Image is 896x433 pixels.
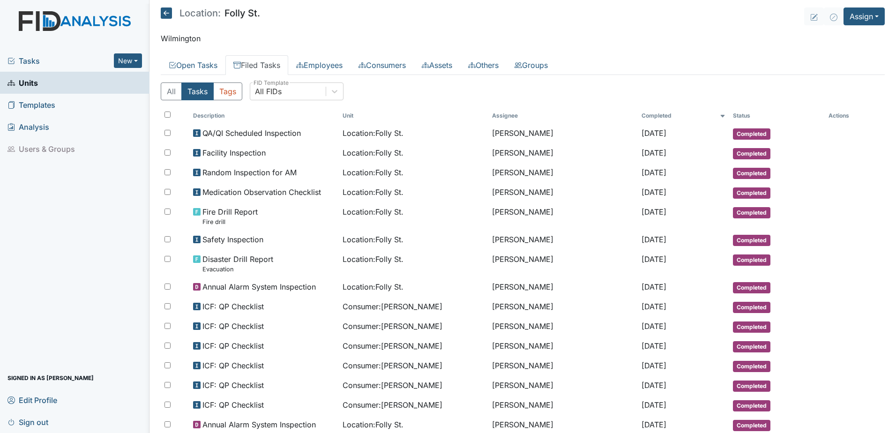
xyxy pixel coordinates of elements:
[179,8,221,18] span: Location:
[414,55,460,75] a: Assets
[202,265,273,274] small: Evacuation
[343,321,442,332] span: Consumer : [PERSON_NAME]
[733,361,770,372] span: Completed
[733,321,770,333] span: Completed
[642,168,666,177] span: [DATE]
[189,108,339,124] th: Toggle SortBy
[642,282,666,291] span: [DATE]
[202,281,316,292] span: Annual Alarm System Inspection
[202,340,264,351] span: ICF: QP Checklist
[161,82,182,100] button: All
[343,301,442,312] span: Consumer : [PERSON_NAME]
[642,128,666,138] span: [DATE]
[733,341,770,352] span: Completed
[202,380,264,391] span: ICF: QP Checklist
[488,250,638,277] td: [PERSON_NAME]
[255,86,282,97] div: All FIDs
[733,400,770,411] span: Completed
[202,254,273,274] span: Disaster Drill Report Evacuation
[202,234,263,245] span: Safety Inspection
[202,321,264,332] span: ICF: QP Checklist
[733,168,770,179] span: Completed
[642,321,666,331] span: [DATE]
[733,187,770,199] span: Completed
[343,234,403,245] span: Location : Folly St.
[343,419,403,430] span: Location : Folly St.
[638,108,730,124] th: Toggle SortBy
[7,415,48,429] span: Sign out
[642,302,666,311] span: [DATE]
[202,301,264,312] span: ICF: QP Checklist
[202,360,264,371] span: ICF: QP Checklist
[343,340,442,351] span: Consumer : [PERSON_NAME]
[507,55,556,75] a: Groups
[642,235,666,244] span: [DATE]
[161,7,260,19] h5: Folly St.
[733,302,770,313] span: Completed
[488,108,638,124] th: Assignee
[642,207,666,216] span: [DATE]
[733,381,770,392] span: Completed
[343,127,403,139] span: Location : Folly St.
[733,128,770,140] span: Completed
[343,380,442,391] span: Consumer : [PERSON_NAME]
[729,108,825,124] th: Toggle SortBy
[161,33,885,44] p: Wilmington
[488,297,638,317] td: [PERSON_NAME]
[343,167,403,178] span: Location : Folly St.
[161,55,225,75] a: Open Tasks
[202,127,301,139] span: QA/QI Scheduled Inspection
[202,419,316,430] span: Annual Alarm System Inspection
[488,317,638,336] td: [PERSON_NAME]
[642,148,666,157] span: [DATE]
[343,206,403,217] span: Location : Folly St.
[733,148,770,159] span: Completed
[164,112,171,118] input: Toggle All Rows Selected
[7,97,55,112] span: Templates
[733,254,770,266] span: Completed
[488,336,638,356] td: [PERSON_NAME]
[488,277,638,297] td: [PERSON_NAME]
[488,396,638,415] td: [PERSON_NAME]
[844,7,885,25] button: Assign
[343,254,403,265] span: Location : Folly St.
[225,55,288,75] a: Filed Tasks
[343,360,442,371] span: Consumer : [PERSON_NAME]
[733,420,770,431] span: Completed
[488,230,638,250] td: [PERSON_NAME]
[642,361,666,370] span: [DATE]
[202,147,266,158] span: Facility Inspection
[202,167,297,178] span: Random Inspection for AM
[7,55,114,67] a: Tasks
[343,187,403,198] span: Location : Folly St.
[642,381,666,390] span: [DATE]
[488,376,638,396] td: [PERSON_NAME]
[642,420,666,429] span: [DATE]
[488,202,638,230] td: [PERSON_NAME]
[642,341,666,351] span: [DATE]
[488,143,638,163] td: [PERSON_NAME]
[7,75,38,90] span: Units
[343,281,403,292] span: Location : Folly St.
[288,55,351,75] a: Employees
[7,393,57,407] span: Edit Profile
[202,217,258,226] small: Fire drill
[488,163,638,183] td: [PERSON_NAME]
[343,399,442,411] span: Consumer : [PERSON_NAME]
[339,108,488,124] th: Toggle SortBy
[642,187,666,197] span: [DATE]
[488,183,638,202] td: [PERSON_NAME]
[642,400,666,410] span: [DATE]
[488,356,638,376] td: [PERSON_NAME]
[202,187,321,198] span: Medication Observation Checklist
[202,399,264,411] span: ICF: QP Checklist
[460,55,507,75] a: Others
[161,82,242,100] div: Type filter
[7,119,49,134] span: Analysis
[733,282,770,293] span: Completed
[7,371,94,385] span: Signed in as [PERSON_NAME]
[733,207,770,218] span: Completed
[733,235,770,246] span: Completed
[181,82,214,100] button: Tasks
